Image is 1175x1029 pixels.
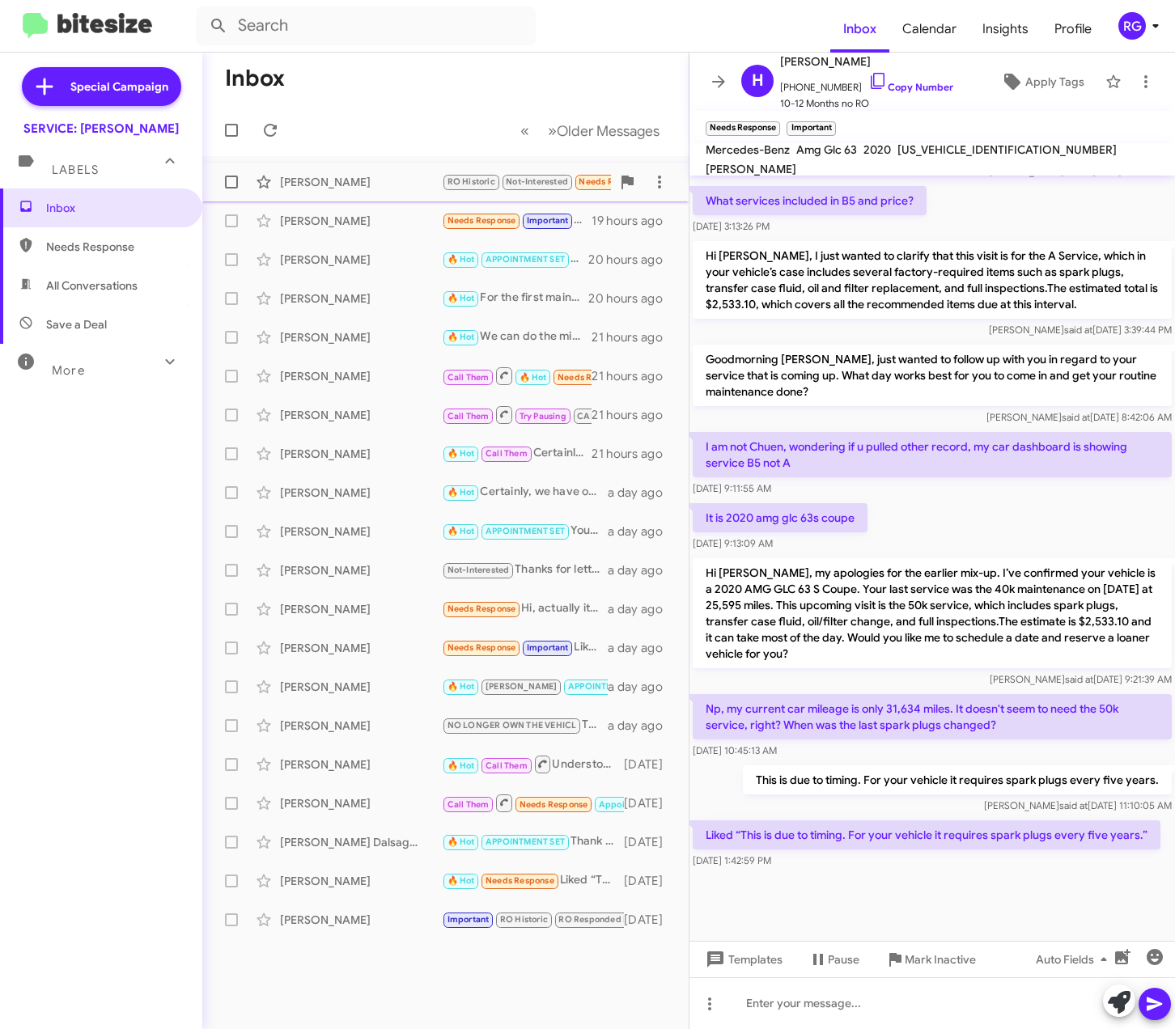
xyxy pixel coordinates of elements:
[1059,799,1088,811] span: said at
[796,142,857,157] span: Amg Glc 63
[280,329,442,345] div: [PERSON_NAME]
[442,832,624,851] div: Thank you
[448,332,475,342] span: 🔥 Hot
[280,834,442,850] div: [PERSON_NAME] Dalsager
[828,945,859,974] span: Pause
[592,368,676,384] div: 21 hours ago
[486,254,565,265] span: APPOINTMENT SET
[280,873,442,889] div: [PERSON_NAME]
[442,561,608,579] div: Thanks for letting us know!We offer pick-up and delivery service with loaner vehicles available i...
[1064,324,1092,336] span: said at
[448,411,490,421] span: Call Them
[280,290,442,307] div: [PERSON_NAME]
[448,603,516,614] span: Needs Response
[70,78,168,95] span: Special Campaign
[1025,67,1084,96] span: Apply Tags
[442,638,608,657] div: Liked “Our apologies, your last service was completed on [DATE] at 9,975 miles. We'll review our ...
[592,213,676,229] div: 19 hours ago
[280,174,442,190] div: [PERSON_NAME]
[442,250,588,269] div: Okay, I’ve penciled you in for [DATE] 1:00 PM PT. Feel free to reach out if you have any question...
[689,945,795,974] button: Templates
[23,121,179,137] div: SERVICE: [PERSON_NAME]
[280,407,442,423] div: [PERSON_NAME]
[448,836,475,847] span: 🔥 Hot
[442,172,611,191] div: Please use the number I sent you [PHONE_NUMBER]
[969,6,1041,53] a: Insights
[280,446,442,462] div: [PERSON_NAME]
[693,241,1172,319] p: Hi [PERSON_NAME], I just wanted to clarify that this visit is for the A Service, which in your ve...
[520,411,566,421] span: Try Pausing
[558,372,626,383] span: Needs Response
[787,121,835,136] small: Important
[448,487,475,498] span: 🔥 Hot
[486,836,565,847] span: APPOINTMENT SET
[442,328,592,346] div: We can do the minimum required service A, regular price $612.50. It includes Mercedes-Benz motor ...
[280,601,442,617] div: [PERSON_NAME]
[989,324,1172,336] span: [PERSON_NAME] [DATE] 3:39:44 PM
[520,372,547,383] span: 🔥 Hot
[897,142,1117,157] span: [US_VEHICLE_IDENTIFICATION_NUMBER]
[592,446,676,462] div: 21 hours ago
[520,121,529,141] span: «
[579,176,647,187] span: Needs Response
[486,681,558,692] span: [PERSON_NAME]
[780,95,953,112] span: 10-12 Months no RO
[624,756,676,773] div: [DATE]
[889,6,969,53] a: Calendar
[448,448,475,459] span: 🔥 Hot
[608,601,676,617] div: a day ago
[608,523,676,540] div: a day ago
[693,694,1172,739] p: Np, my current car mileage is only 31,634 miles. It doesn't seem to need the 50k service, right? ...
[442,522,608,540] div: Your [DATE] morning appointment is confirmed. We'll note your husband will pick you up and will p...
[442,677,608,696] div: That works, I've reserved 16th at 1:00 PM for drop off and a loaner reserved. Please bring your d...
[706,121,780,136] small: Needs Response
[448,254,475,265] span: 🔥 Hot
[280,718,442,734] div: [PERSON_NAME]
[1065,673,1093,685] span: said at
[486,760,528,771] span: Call Them
[693,744,777,756] span: [DATE] 10:45:13 AM
[1062,411,1090,423] span: said at
[990,673,1172,685] span: [PERSON_NAME] [DATE] 9:21:39 AM
[548,121,557,141] span: »
[1105,12,1157,40] button: RG
[608,485,676,501] div: a day ago
[599,799,670,810] span: Appointment Set
[624,834,676,850] div: [DATE]
[442,211,592,230] div: Liked “This is due to timing. For your vehicle it requires spark plugs every five years.”
[442,793,624,813] div: Inbound Call
[442,444,592,463] div: Certainly, this upcoming maintenance covers the brake [MEDICAL_DATA], dust filer replacement, com...
[511,114,539,147] button: Previous
[448,681,475,692] span: 🔥 Hot
[624,873,676,889] div: [DATE]
[1041,6,1105,53] span: Profile
[706,142,790,157] span: Mercedes-Benz
[608,718,676,734] div: a day ago
[442,716,608,735] div: Thanks, we've updated our records to reflect the lease return in [DATE] and removed the vehicle f...
[46,239,184,255] span: Needs Response
[280,795,442,811] div: [PERSON_NAME]
[280,679,442,695] div: [PERSON_NAME]
[46,277,138,294] span: All Conversations
[442,483,608,502] div: Certainly, we have openings after the 27th. Which day and time range works for you? Appointments ...
[500,914,548,925] span: RO Historic
[984,799,1172,811] span: [PERSON_NAME] [DATE] 11:10:05 AM
[592,407,676,423] div: 21 hours ago
[280,368,442,384] div: [PERSON_NAME]
[538,114,669,147] button: Next
[693,345,1172,406] p: Goodmorning [PERSON_NAME], just wanted to follow up with you in regard to your service that is co...
[608,679,676,695] div: a day ago
[511,114,669,147] nav: Page navigation example
[588,290,676,307] div: 20 hours ago
[486,448,528,459] span: Call Them
[702,945,783,974] span: Templates
[448,760,475,771] span: 🔥 Hot
[196,6,536,45] input: Search
[46,316,107,332] span: Save a Deal
[280,213,442,229] div: [PERSON_NAME]
[693,482,771,494] span: [DATE] 9:11:55 AM
[280,523,442,540] div: [PERSON_NAME]
[442,289,588,307] div: For the first maintenance service, they replace the brake fluid, ventilation system dust filter, ...
[448,565,510,575] span: Not-Interested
